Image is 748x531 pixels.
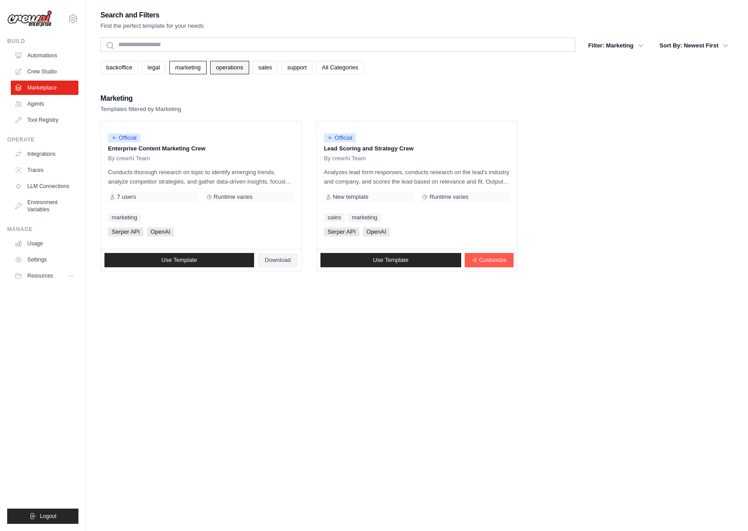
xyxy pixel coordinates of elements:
a: All Categories [316,61,364,74]
span: Serper API [324,227,359,236]
a: sales [253,61,278,74]
a: Automations [11,48,78,63]
p: Find the perfect template for your needs [100,21,204,30]
p: Conducts thorough research on topic to identify emerging trends, analyze competitor strategies, a... [108,167,294,186]
a: Usage [11,236,78,251]
h2: Search and Filters [100,9,204,21]
span: Use Template [373,257,408,264]
a: Tool Registry [11,113,78,127]
h2: Marketing [100,92,181,105]
p: Enterprise Content Marketing Crew [108,144,294,153]
span: Official [108,133,140,142]
a: support [281,61,312,74]
span: Use Template [161,257,197,264]
span: Runtime varies [429,193,468,201]
p: Analyzes lead form responses, conducts research on the lead's industry and company, and scores th... [324,167,510,186]
button: Sort By: Newest First [654,38,734,54]
a: Integrations [11,147,78,161]
a: LLM Connections [11,179,78,193]
a: Settings [11,253,78,267]
a: Download [258,253,298,267]
span: Runtime varies [214,193,253,201]
a: sales [324,213,345,222]
a: backoffice [100,61,138,74]
p: Templates filtered by Marketing [100,105,181,114]
a: Customize [465,253,514,267]
button: Resources [11,269,78,283]
a: operations [210,61,249,74]
div: Manage [7,226,78,233]
span: OpenAI [147,227,174,236]
span: Official [324,133,356,142]
p: Lead Scoring and Strategy Crew [324,144,510,153]
a: Use Template [320,253,461,267]
span: Serper API [108,227,143,236]
span: By crewAI Team [324,155,366,162]
a: Agents [11,97,78,111]
span: OpenAI [363,227,390,236]
a: marketing [108,213,141,222]
span: By crewAI Team [108,155,150,162]
span: Resources [27,272,53,279]
div: Build [7,38,78,45]
span: New template [333,193,368,201]
a: Marketplace [11,81,78,95]
a: Traces [11,163,78,177]
button: Filter: Marketing [583,38,649,54]
a: Crew Studio [11,64,78,79]
span: Customize [479,257,506,264]
a: marketing [348,213,381,222]
a: Environment Variables [11,195,78,217]
img: Logo [7,10,52,27]
a: marketing [169,61,207,74]
span: Logout [40,513,56,520]
span: Download [265,257,291,264]
button: Logout [7,509,78,524]
div: Operate [7,136,78,143]
span: 7 users [117,193,136,201]
a: legal [142,61,165,74]
a: Use Template [104,253,254,267]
